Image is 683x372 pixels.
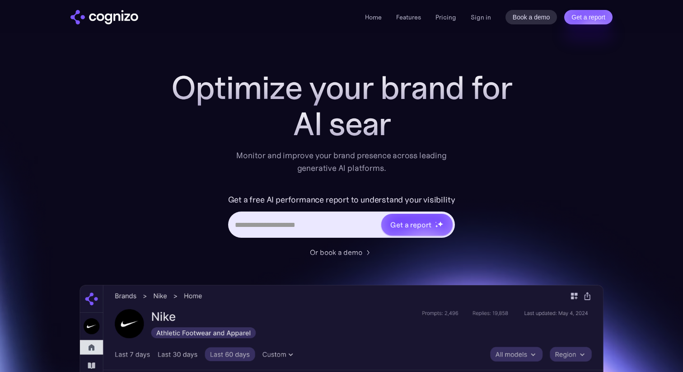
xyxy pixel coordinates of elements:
div: Monitor and improve your brand presence across leading generative AI platforms. [230,149,453,174]
div: Or book a demo [310,247,362,258]
h1: Optimize your brand for [161,70,522,106]
img: cognizo logo [70,10,138,24]
a: Book a demo [505,10,557,24]
img: star [437,221,443,227]
div: AI sear [161,106,522,142]
a: home [70,10,138,24]
form: Hero URL Input Form [228,193,455,242]
label: Get a free AI performance report to understand your visibility [228,193,455,207]
a: Pricing [435,13,456,21]
div: Get a report [390,219,431,230]
a: Get a report [564,10,613,24]
a: Sign in [471,12,491,23]
img: star [435,221,436,223]
a: Features [396,13,421,21]
a: Get a reportstarstarstar [380,213,454,236]
a: Or book a demo [310,247,373,258]
img: star [435,225,438,228]
a: Home [365,13,382,21]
